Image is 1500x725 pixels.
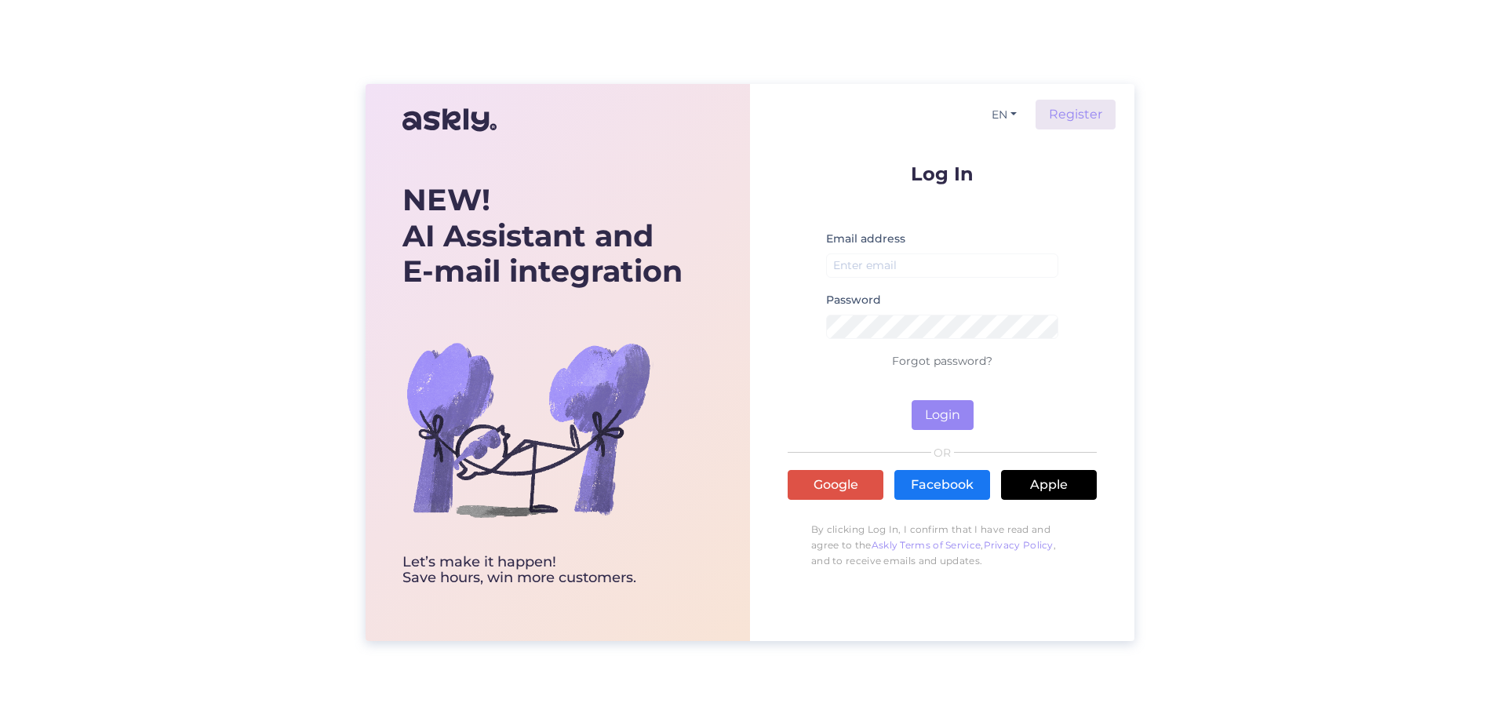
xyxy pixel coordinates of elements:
[788,164,1097,184] p: Log In
[1036,100,1116,129] a: Register
[402,101,497,139] img: Askly
[894,470,990,500] a: Facebook
[826,231,905,247] label: Email address
[1001,470,1097,500] a: Apple
[912,400,974,430] button: Login
[826,292,881,308] label: Password
[402,304,654,555] img: bg-askly
[872,539,981,551] a: Askly Terms of Service
[788,470,883,500] a: Google
[402,555,683,586] div: Let’s make it happen! Save hours, win more customers.
[984,539,1054,551] a: Privacy Policy
[892,354,992,368] a: Forgot password?
[931,447,954,458] span: OR
[402,181,490,218] b: NEW!
[985,104,1023,126] button: EN
[826,253,1058,278] input: Enter email
[788,514,1097,577] p: By clicking Log In, I confirm that I have read and agree to the , , and to receive emails and upd...
[402,182,683,290] div: AI Assistant and E-mail integration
